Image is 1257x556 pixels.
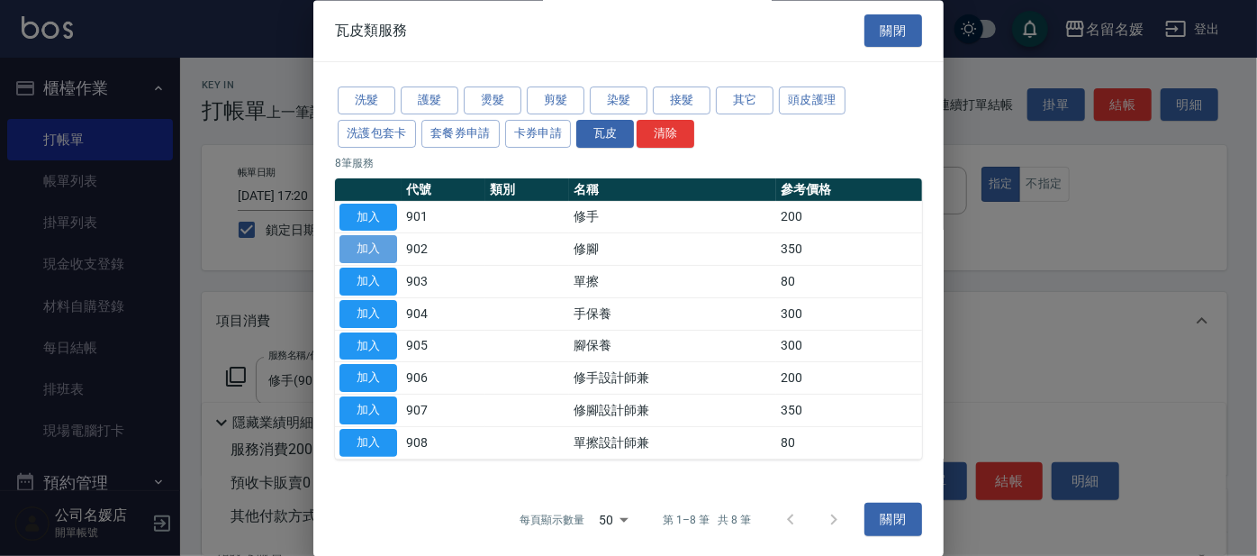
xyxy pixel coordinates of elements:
[527,87,584,115] button: 剪髮
[779,87,846,115] button: 頭皮護理
[485,178,569,202] th: 類別
[402,427,485,460] td: 908
[653,87,710,115] button: 接髮
[421,120,500,148] button: 套餐券申請
[505,120,572,148] button: 卡券申請
[776,427,922,460] td: 80
[402,266,485,298] td: 903
[590,87,647,115] button: 染髮
[339,300,397,328] button: 加入
[864,14,922,48] button: 關閉
[402,233,485,266] td: 902
[401,87,458,115] button: 護髮
[569,298,776,331] td: 手保養
[402,362,485,395] td: 906
[339,333,397,360] button: 加入
[569,331,776,363] td: 腳保養
[592,496,635,544] div: 50
[776,395,922,427] td: 350
[339,365,397,393] button: 加入
[776,298,922,331] td: 300
[339,429,397,457] button: 加入
[776,178,922,202] th: 參考價格
[664,512,751,528] p: 第 1–8 筆 共 8 筆
[776,233,922,266] td: 350
[569,427,776,460] td: 單擦設計師兼
[402,298,485,331] td: 904
[569,233,776,266] td: 修腳
[569,395,776,427] td: 修腳設計師兼
[402,202,485,234] td: 901
[338,87,395,115] button: 洗髮
[335,155,922,171] p: 8 筆服務
[339,204,397,232] button: 加入
[402,395,485,427] td: 907
[402,178,485,202] th: 代號
[402,331,485,363] td: 905
[569,362,776,395] td: 修手設計師兼
[520,512,584,528] p: 每頁顯示數量
[776,331,922,363] td: 300
[637,120,694,148] button: 清除
[776,202,922,234] td: 200
[776,266,922,298] td: 80
[335,22,407,40] span: 瓦皮類服務
[864,504,922,537] button: 關閉
[339,236,397,264] button: 加入
[569,202,776,234] td: 修手
[569,178,776,202] th: 名稱
[339,269,397,296] button: 加入
[464,87,521,115] button: 燙髮
[576,120,634,148] button: 瓦皮
[716,87,773,115] button: 其它
[338,120,416,148] button: 洗護包套卡
[776,362,922,395] td: 200
[569,266,776,298] td: 單擦
[339,397,397,425] button: 加入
